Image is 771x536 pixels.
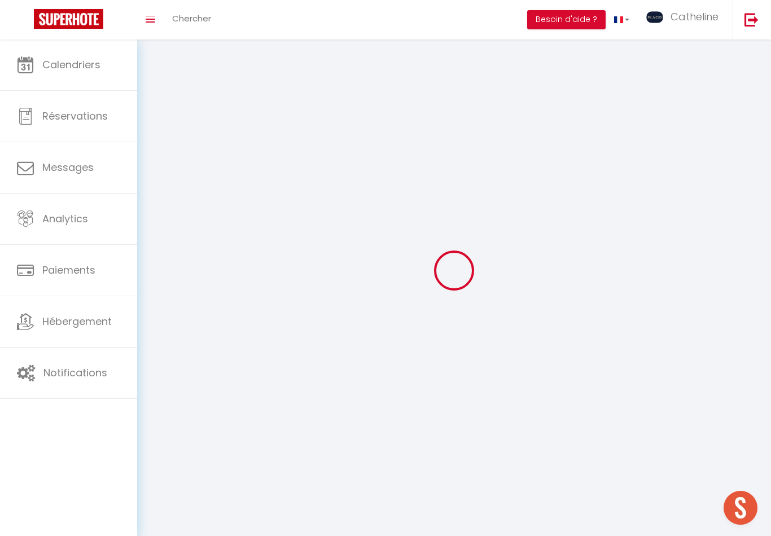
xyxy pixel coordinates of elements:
span: Chercher [172,12,211,24]
span: Notifications [43,366,107,380]
div: Ouvrir le chat [724,491,757,525]
img: logout [744,12,759,27]
button: Besoin d'aide ? [527,10,606,29]
span: Paiements [42,263,95,277]
span: Hébergement [42,314,112,328]
span: Analytics [42,212,88,226]
span: Messages [42,160,94,174]
img: Super Booking [34,9,103,29]
img: ... [646,11,663,23]
span: Catheline [671,10,719,24]
span: Calendriers [42,58,100,72]
span: Réservations [42,109,108,123]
